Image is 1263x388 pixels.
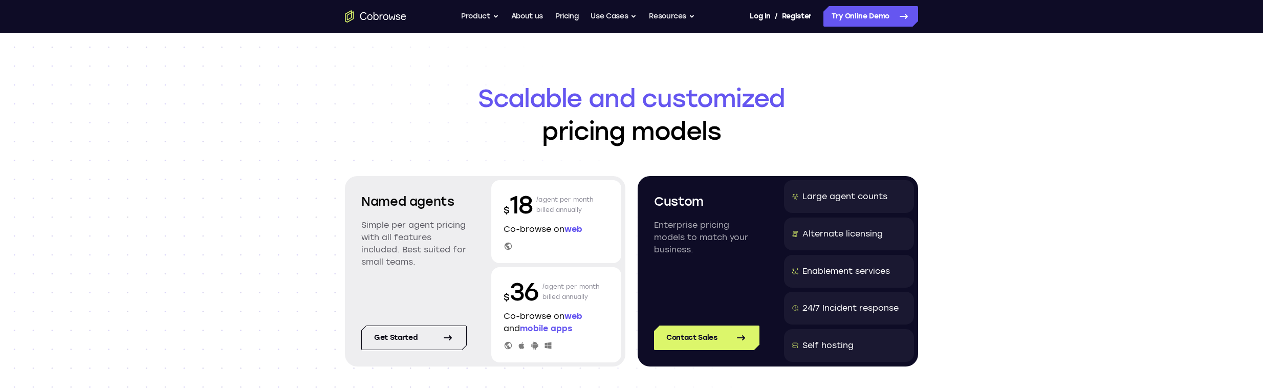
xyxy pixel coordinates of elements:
[361,219,467,268] p: Simple per agent pricing with all features included. Best suited for small teams.
[775,10,778,23] span: /
[564,311,582,321] span: web
[504,275,538,308] p: 36
[504,223,609,235] p: Co-browse on
[536,188,594,221] p: /agent per month billed annually
[461,6,499,27] button: Product
[750,6,770,27] a: Log In
[654,192,759,211] h2: Custom
[504,188,532,221] p: 18
[345,82,918,147] h1: pricing models
[520,324,572,333] span: mobile apps
[345,10,406,23] a: Go to the home page
[345,82,918,115] span: Scalable and customized
[504,292,510,303] span: $
[802,190,887,203] div: Large agent counts
[802,339,854,352] div: Self hosting
[564,224,582,234] span: web
[542,275,600,308] p: /agent per month billed annually
[654,326,759,350] a: Contact Sales
[802,265,890,277] div: Enablement services
[504,205,510,216] span: $
[591,6,637,27] button: Use Cases
[361,326,467,350] a: Get started
[802,302,899,314] div: 24/7 Incident response
[782,6,812,27] a: Register
[511,6,543,27] a: About us
[555,6,579,27] a: Pricing
[654,219,759,256] p: Enterprise pricing models to match your business.
[361,192,467,211] h2: Named agents
[823,6,918,27] a: Try Online Demo
[504,310,609,335] p: Co-browse on and
[802,228,883,240] div: Alternate licensing
[649,6,695,27] button: Resources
